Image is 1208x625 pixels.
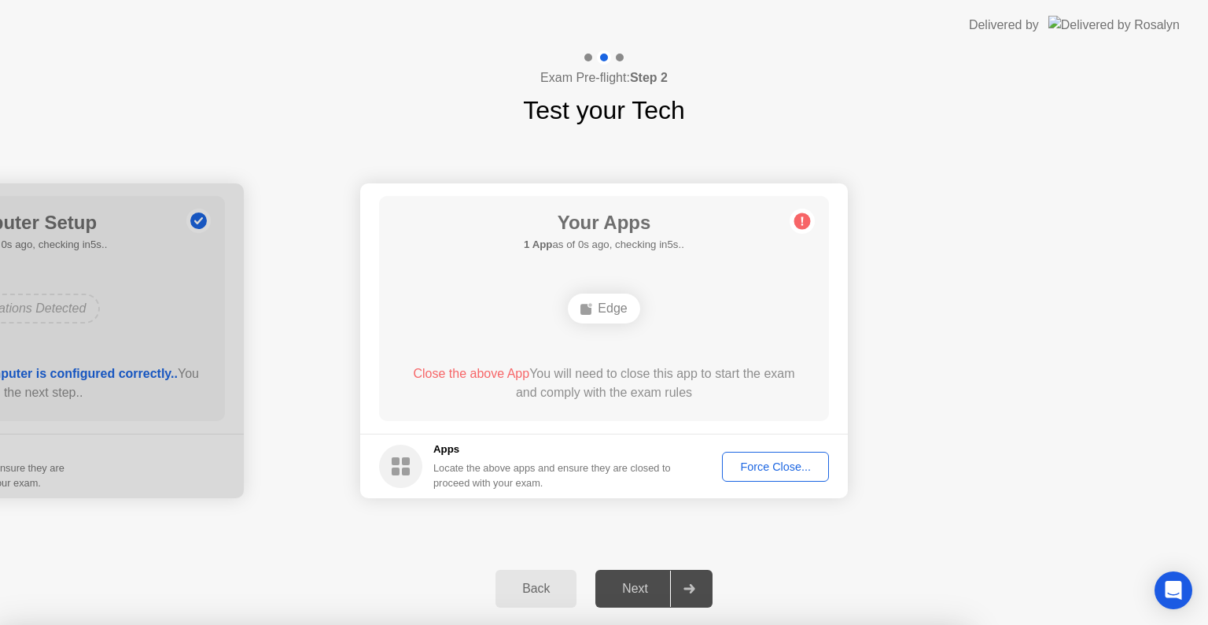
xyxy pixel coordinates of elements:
[413,367,529,380] span: Close the above App
[630,71,668,84] b: Step 2
[600,582,670,596] div: Next
[433,460,672,490] div: Locate the above apps and ensure they are closed to proceed with your exam.
[540,68,668,87] h4: Exam Pre-flight:
[969,16,1039,35] div: Delivered by
[524,237,684,253] h5: as of 0s ago, checking in5s..
[402,364,807,402] div: You will need to close this app to start the exam and comply with the exam rules
[524,209,684,237] h1: Your Apps
[500,582,572,596] div: Back
[524,239,552,250] b: 1 App
[1048,16,1180,34] img: Delivered by Rosalyn
[568,294,639,324] div: Edge
[1155,571,1192,609] div: Open Intercom Messenger
[523,91,685,129] h1: Test your Tech
[727,460,823,473] div: Force Close...
[433,442,672,457] h5: Apps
